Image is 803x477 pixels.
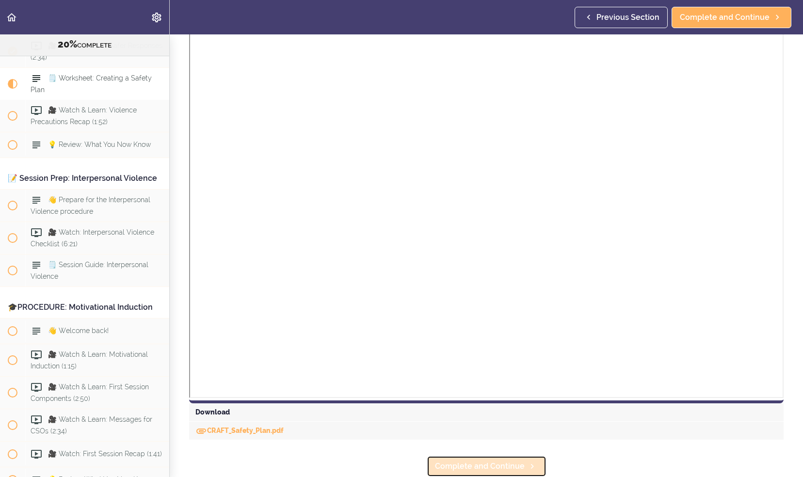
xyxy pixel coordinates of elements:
span: 🎥 Watch & Learn: Violence Precautions Recap (1:52) [31,106,137,125]
span: Complete and Continue [435,461,525,472]
span: 🗒️ Worksheet: Creating a Safety Plan [31,74,152,93]
span: 👋 Welcome back! [48,327,109,334]
svg: Back to course curriculum [6,12,17,23]
span: 🗒️ Session Guide: Interpersonal Violence [31,261,148,280]
svg: Settings Menu [151,12,162,23]
span: 🎥 Watch & Learn: Safer Responses (2:34) [31,42,162,61]
span: 💡 Review: What You Now Know [48,141,151,148]
div: Download [189,403,784,422]
div: COMPLETE [12,38,157,51]
svg: Download [195,425,207,437]
span: 🎥 Watch: First Session Recap (1:41) [48,450,162,458]
a: Complete and Continue [672,7,791,28]
a: DownloadCRAFT_Safety_Plan.pdf [195,427,284,434]
a: Complete and Continue [427,456,546,477]
a: Previous Section [575,7,668,28]
span: Complete and Continue [680,12,770,23]
span: 20% [58,38,77,50]
span: 👋 Prepare for the Interpersonal Violence procedure [31,196,150,215]
span: 🎥 Watch & Learn: Messages for CSOs (2:34) [31,415,152,434]
span: 🎥 Watch: Interpersonal Violence Checklist (6:21) [31,228,154,247]
span: Previous Section [596,12,659,23]
span: 🎥 Watch & Learn: Motivational Induction (1:15) [31,350,148,369]
span: 🎥 Watch & Learn: First Session Components (2:50) [31,383,149,402]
